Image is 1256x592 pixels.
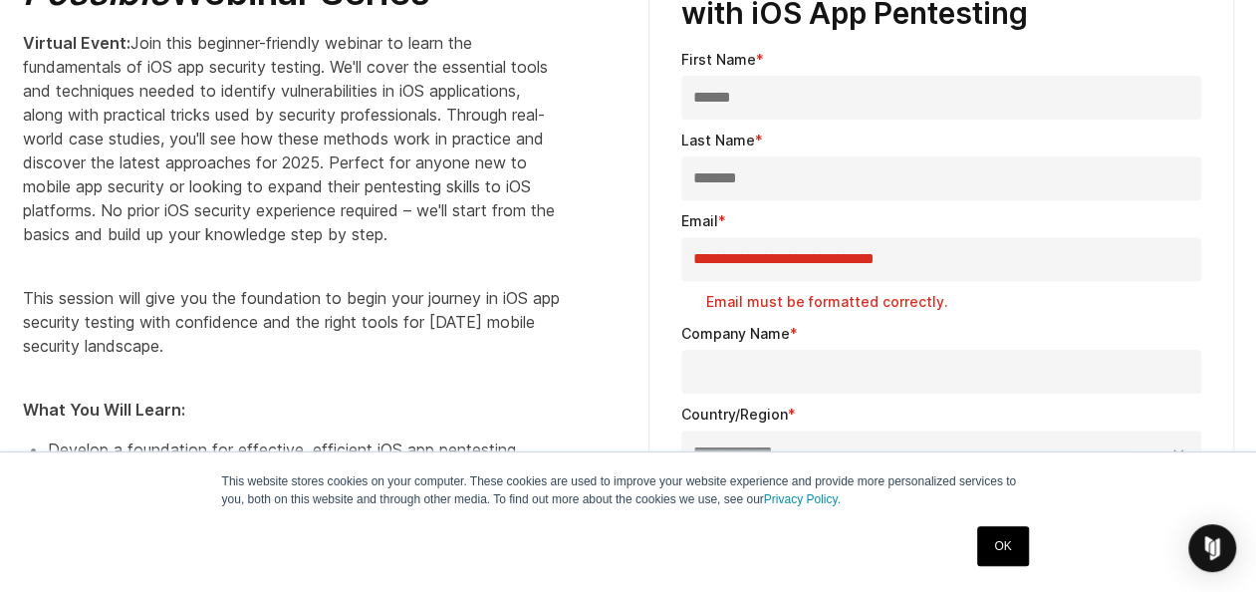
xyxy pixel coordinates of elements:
a: Privacy Policy. [764,492,841,506]
span: Company Name [681,325,790,342]
strong: Virtual Event: [23,33,130,53]
strong: What You Will Learn: [23,400,185,420]
p: This website stores cookies on your computer. These cookies are used to improve your website expe... [222,472,1035,508]
a: OK [977,526,1028,566]
span: Email [681,212,718,229]
span: Join this beginner-friendly webinar to learn the fundamentals of iOS app security testing. We'll ... [23,33,555,244]
label: Email must be formatted correctly. [706,292,1201,312]
span: This session will give you the foundation to begin your journey in iOS app security testing with ... [23,288,560,356]
li: Develop a foundation for effective, efficient iOS app pentesting [48,438,561,461]
span: First Name [681,51,756,68]
div: Open Intercom Messenger [1188,524,1236,572]
span: Last Name [681,132,755,148]
span: Country/Region [681,406,788,423]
